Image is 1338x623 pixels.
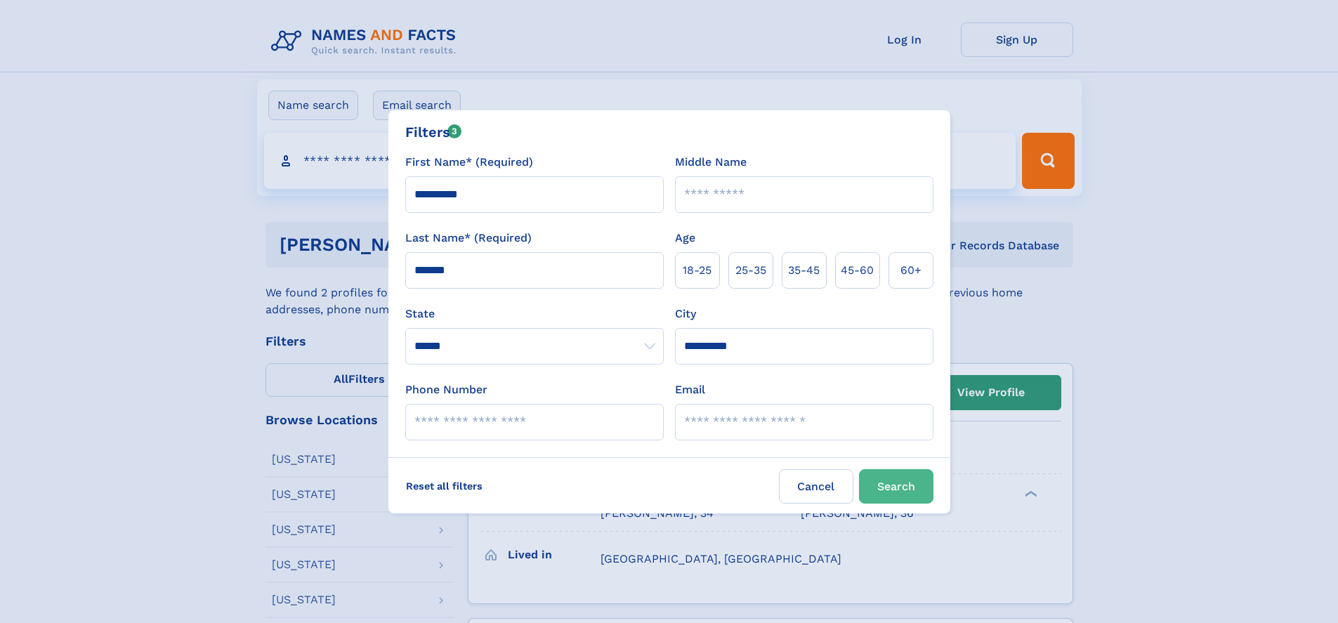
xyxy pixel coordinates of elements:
label: Cancel [779,469,853,504]
label: Phone Number [405,381,487,398]
label: First Name* (Required) [405,154,533,171]
label: Age [675,230,695,247]
span: 18‑25 [683,262,711,279]
div: Filters [405,122,462,143]
button: Search [859,469,933,504]
span: 45‑60 [841,262,874,279]
span: 35‑45 [788,262,820,279]
label: City [675,306,696,322]
span: 25‑35 [735,262,766,279]
label: Email [675,381,705,398]
label: Last Name* (Required) [405,230,532,247]
label: State [405,306,664,322]
label: Middle Name [675,154,747,171]
span: 60+ [900,262,921,279]
label: Reset all filters [397,469,492,503]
